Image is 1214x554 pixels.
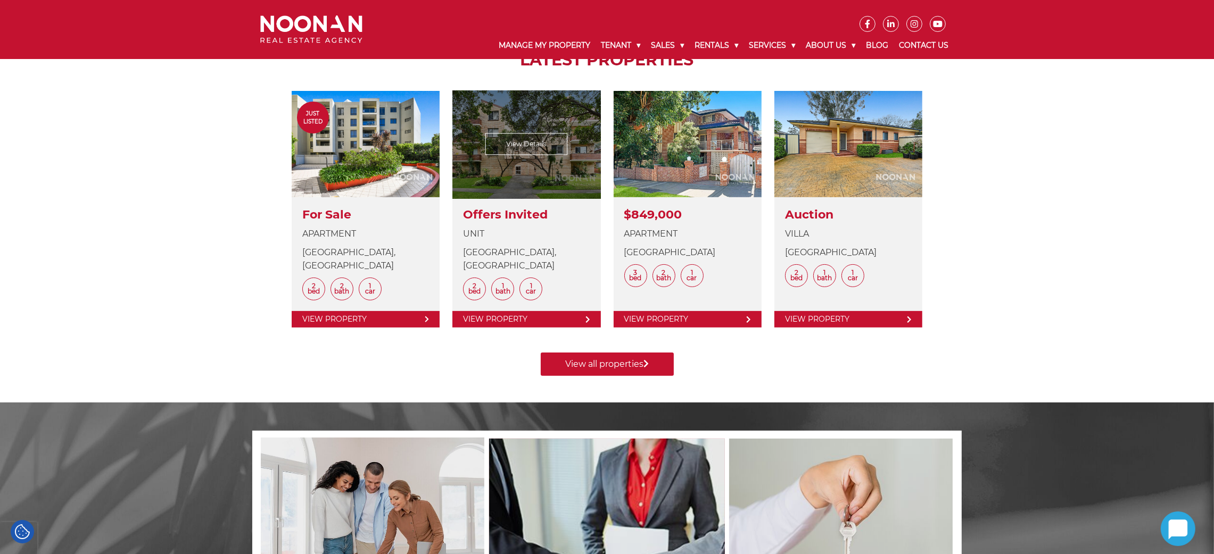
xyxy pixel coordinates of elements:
[689,32,744,59] a: Rentals
[894,32,954,59] a: Contact Us
[800,32,861,59] a: About Us
[861,32,894,59] a: Blog
[297,110,329,125] span: Just Listed
[260,15,362,44] img: Noonan Real Estate Agency
[541,352,674,376] a: View all properties
[279,51,935,70] h2: LATEST PROPERTIES
[646,32,689,59] a: Sales
[493,32,596,59] a: Manage My Property
[744,32,800,59] a: Services
[11,520,34,543] div: Cookie Settings
[596,32,646,59] a: Tenant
